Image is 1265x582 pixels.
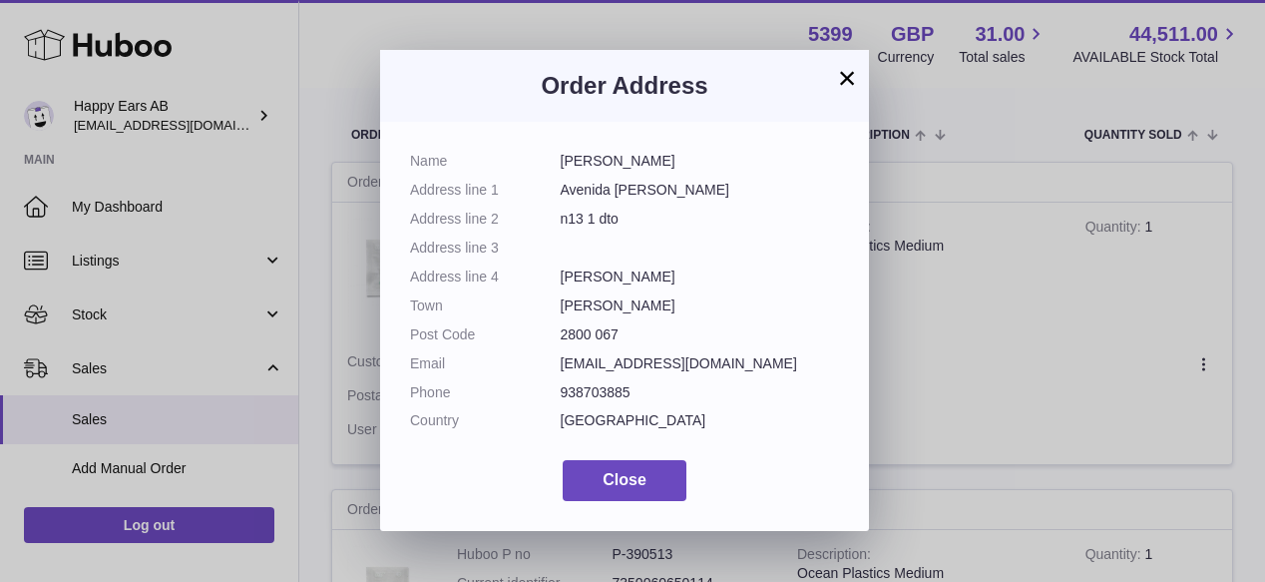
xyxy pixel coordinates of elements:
dt: Address line 1 [410,181,561,200]
dt: Phone [410,383,561,402]
dt: Town [410,296,561,315]
dd: [EMAIL_ADDRESS][DOMAIN_NAME] [561,354,840,373]
dt: Email [410,354,561,373]
dd: n13 1 dto [561,210,840,229]
dt: Country [410,411,561,430]
dd: Avenida [PERSON_NAME] [561,181,840,200]
button: Close [563,460,686,501]
dt: Name [410,152,561,171]
button: × [835,66,859,90]
dt: Address line 3 [410,239,561,258]
dd: 938703885 [561,383,840,402]
dd: [GEOGRAPHIC_DATA] [561,411,840,430]
dt: Address line 4 [410,268,561,287]
dd: 2800 067 [561,325,840,344]
dd: [PERSON_NAME] [561,268,840,287]
dt: Post Code [410,325,561,344]
span: Close [603,471,646,488]
dd: [PERSON_NAME] [561,152,840,171]
dt: Address line 2 [410,210,561,229]
dd: [PERSON_NAME] [561,296,840,315]
h3: Order Address [410,70,839,102]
